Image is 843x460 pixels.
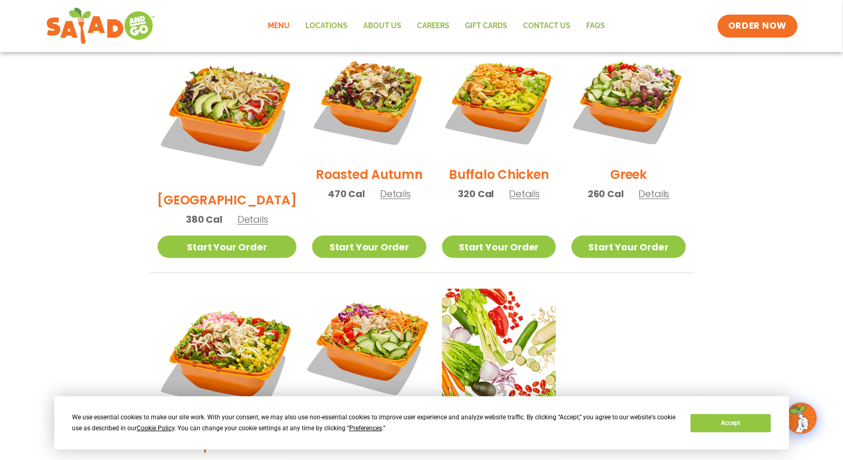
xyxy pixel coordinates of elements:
[410,14,458,38] a: Careers
[787,404,816,433] img: wpChatIcon
[260,14,298,38] a: Menu
[509,187,540,200] span: Details
[442,289,556,403] img: Product photo for Build Your Own
[572,236,685,258] a: Start Your Order
[349,425,382,432] span: Preferences
[516,14,579,38] a: Contact Us
[572,44,685,158] img: Product photo for Greek Salad
[316,165,423,184] h2: Roasted Autumn
[302,279,436,413] img: Product photo for Thai Salad
[691,414,771,432] button: Accept
[458,14,516,38] a: GIFT CARDS
[449,165,549,184] h2: Buffalo Chicken
[312,44,426,158] img: Product photo for Roasted Autumn Salad
[298,14,356,38] a: Locations
[442,44,556,158] img: Product photo for Buffalo Chicken Salad
[639,187,670,200] span: Details
[260,14,613,38] nav: Menu
[579,14,613,38] a: FAQs
[238,213,268,226] span: Details
[380,187,411,200] span: Details
[158,191,297,209] h2: [GEOGRAPHIC_DATA]
[442,236,556,258] a: Start Your Order
[158,289,297,428] img: Product photo for Jalapeño Ranch Salad
[186,212,222,226] span: 380 Cal
[718,15,797,38] a: ORDER NOW
[328,187,365,201] span: 470 Cal
[158,236,297,258] a: Start Your Order
[356,14,410,38] a: About Us
[610,165,647,184] h2: Greek
[728,20,787,32] span: ORDER NOW
[588,187,624,201] span: 260 Cal
[137,425,174,432] span: Cookie Policy
[72,412,678,434] div: We use essential cookies to make our site work. With your consent, we may also use non-essential ...
[158,44,297,183] img: Product photo for BBQ Ranch Salad
[54,396,789,450] div: Cookie Consent Prompt
[312,236,426,258] a: Start Your Order
[458,187,494,201] span: 320 Cal
[46,5,156,47] img: new-SAG-logo-768×292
